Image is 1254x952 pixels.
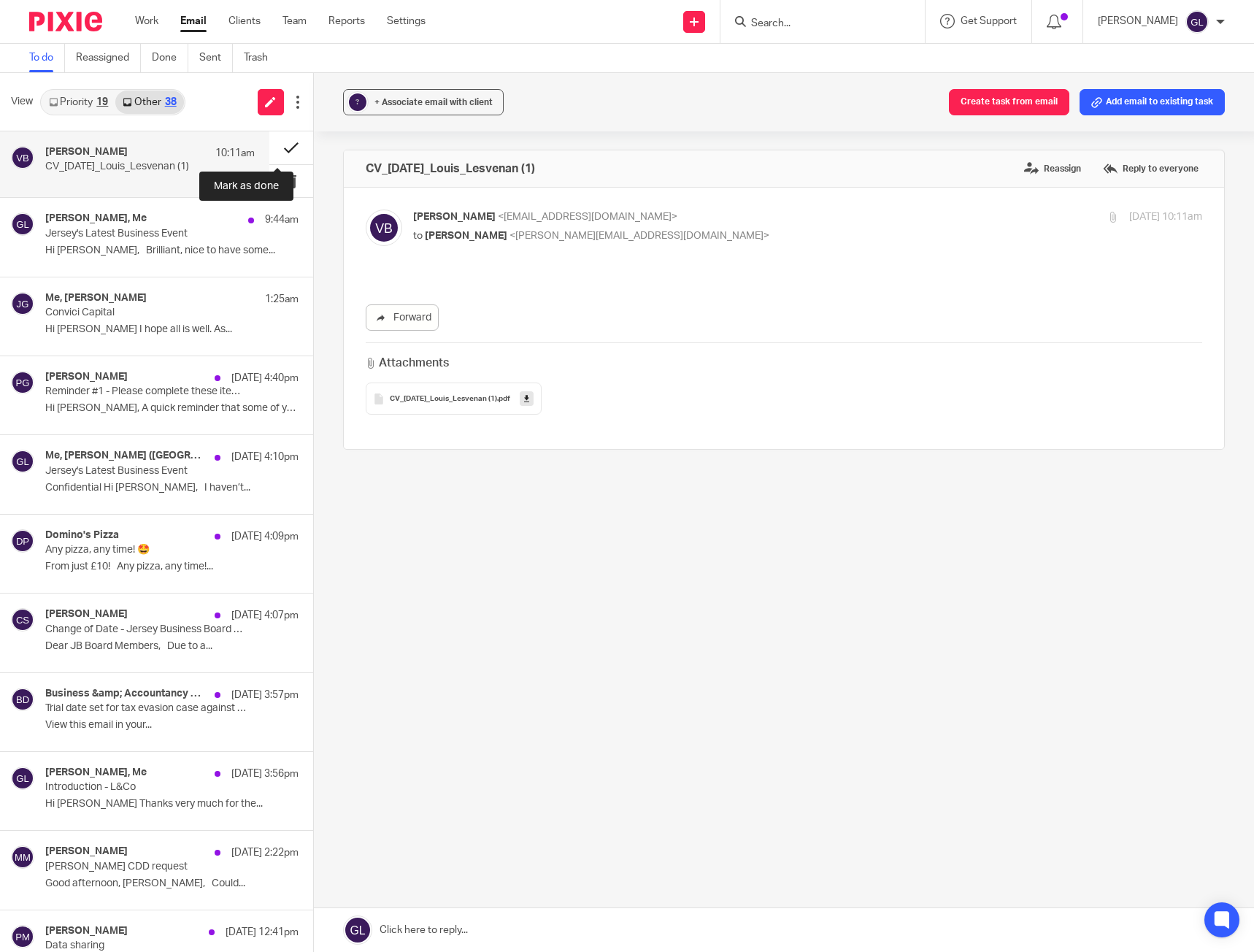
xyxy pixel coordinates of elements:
a: Clients [228,14,261,28]
p: Jersey's Latest Business Event [45,228,247,240]
p: [DATE] 12:41pm [226,925,299,940]
p: CV_[DATE]_Louis_Lesvenan (1) [45,161,212,173]
input: Search [750,18,881,31]
p: Good afternoon, [PERSON_NAME], Could... [45,878,299,890]
a: Priority19 [42,91,115,114]
h4: [PERSON_NAME], Me [45,212,147,225]
p: Introduction - L&Co [45,781,247,794]
span: Get Support [961,16,1017,26]
h4: Business &amp; Accountancy Daily [45,688,207,700]
a: Team [282,14,307,28]
div: ? [349,93,366,111]
a: Reassigned [76,44,141,72]
img: svg%3E [11,371,34,394]
p: [DATE] 3:57pm [231,688,299,702]
p: View this email in your... [45,719,299,732]
p: [DATE] 4:10pm [231,450,299,464]
a: Settings [387,14,426,28]
p: Data sharing [45,940,247,952]
p: [PERSON_NAME] CDD request [45,861,247,873]
div: 19 [96,97,108,107]
a: Sent [199,44,233,72]
a: Email [180,14,207,28]
p: Hi [PERSON_NAME], A quick reminder that some of your... [45,402,299,415]
span: [PERSON_NAME] [413,212,496,222]
a: Done [152,44,188,72]
img: svg%3E [11,212,34,236]
h4: Domino's Pizza [45,529,119,542]
p: Hi [PERSON_NAME] Thanks very much for the... [45,798,299,810]
p: Trial date set for tax evasion case against Stockport accountants | Scottish FD filed £1.5m in fa... [45,702,247,715]
span: .pdf [497,395,510,404]
p: [DATE] 4:40pm [231,371,299,385]
h4: Me, [PERSON_NAME] ([GEOGRAPHIC_DATA]) [45,450,207,462]
p: [DATE] 4:09pm [231,529,299,544]
p: [DATE] 3:56pm [231,767,299,781]
h4: [PERSON_NAME] [45,146,128,158]
p: [DATE] 4:07pm [231,608,299,623]
p: From just £10! Any pizza, any time!... [45,561,299,573]
h4: [PERSON_NAME] [45,608,128,621]
p: Change of Date - Jersey Business Board Strategy Morning - moving from [DATE] to [DATE] [45,623,247,636]
p: Dear JB Board Members, Due to a... [45,640,299,653]
p: Hi [PERSON_NAME] I hope all is well. As... [45,323,299,336]
img: svg%3E [11,292,34,315]
a: Trash [244,44,279,72]
span: <[EMAIL_ADDRESS][DOMAIN_NAME]> [498,212,677,222]
a: To do [29,44,65,72]
h4: [PERSON_NAME] [45,925,128,937]
p: 10:11am [215,146,255,161]
img: Pixie [29,12,102,31]
h4: [PERSON_NAME] [45,371,128,383]
img: svg%3E [11,608,34,632]
p: Confidential Hi [PERSON_NAME], I haven’t... [45,482,299,494]
img: svg%3E [1185,10,1209,34]
span: <[PERSON_NAME][EMAIL_ADDRESS][DOMAIN_NAME]> [509,231,769,241]
p: Hi [PERSON_NAME], Brilliant, nice to have some... [45,245,299,257]
span: + Associate email with client [374,98,493,107]
span: View [11,94,33,110]
p: [DATE] 10:11am [1129,210,1202,225]
h4: CV_[DATE]_Louis_Lesvenan (1) [366,161,535,176]
img: svg%3E [11,845,34,869]
a: Work [135,14,158,28]
h4: [PERSON_NAME] [45,845,128,858]
div: 38 [165,97,177,107]
p: Any pizza, any time! 🤩 [45,544,247,556]
img: svg%3E [11,688,34,711]
button: ? + Associate email with client [343,89,504,115]
p: 1:25am [265,292,299,307]
span: to [413,231,423,241]
a: Reports [328,14,365,28]
h4: [PERSON_NAME], Me [45,767,147,779]
a: Forward [366,304,439,331]
button: Add email to existing task [1080,89,1225,115]
label: Reply to everyone [1099,158,1202,180]
h3: Attachments [366,355,449,372]
label: Reassign [1020,158,1085,180]
h4: Me, [PERSON_NAME] [45,292,147,304]
p: Convici Capital [45,307,247,319]
p: 9:44am [265,212,299,227]
p: [DATE] 2:22pm [231,845,299,860]
img: svg%3E [11,146,34,169]
button: CV_[DATE]_Louis_Lesvenan (1).pdf [366,383,542,415]
button: Create task from email [949,89,1069,115]
img: svg%3E [11,450,34,473]
a: Other38 [115,91,183,114]
p: Jersey's Latest Business Event [45,465,247,477]
p: [PERSON_NAME] [1098,14,1178,28]
img: svg%3E [11,529,34,553]
img: svg%3E [11,767,34,790]
span: [PERSON_NAME] [425,231,507,241]
span: CV_[DATE]_Louis_Lesvenan (1) [390,395,497,404]
p: Reminder #1 - Please complete these items - Guided Plus Implementation - EMEA - Layzell & Co [45,385,247,398]
img: svg%3E [366,210,402,246]
img: svg%3E [11,925,34,948]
